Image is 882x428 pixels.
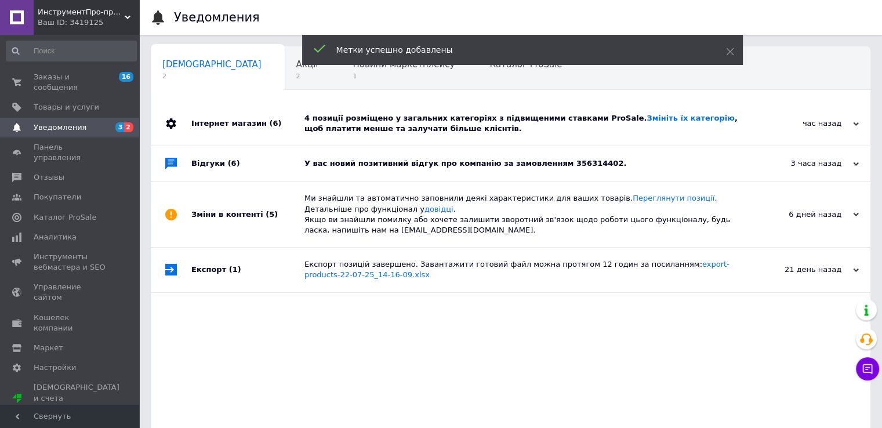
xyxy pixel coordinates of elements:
span: Товары и услуги [34,102,99,113]
h1: Уведомления [174,10,260,24]
span: Акції [296,59,318,70]
div: 21 день назад [743,264,859,275]
div: Експорт [191,248,304,292]
span: Покупатели [34,192,81,202]
span: (6) [228,159,240,168]
div: У вас новий позитивний відгук про компанію за замовленням 356314402. [304,158,743,169]
a: Переглянути позиції [633,194,714,202]
div: Ваш ID: 3419125 [38,17,139,28]
span: Панель управления [34,142,107,163]
div: Інтернет магазин [191,101,304,146]
div: Зміни в контенті [191,182,304,247]
span: 16 [119,72,133,82]
button: Чат с покупателем [856,357,879,380]
div: Відгуки [191,146,304,181]
div: 3 часа назад [743,158,859,169]
input: Поиск [6,41,137,61]
span: Управление сайтом [34,282,107,303]
span: Кошелек компании [34,313,107,333]
span: Инструменты вебмастера и SEO [34,252,107,273]
span: [DEMOGRAPHIC_DATA] и счета [34,382,119,414]
div: 4 позиції розміщено у загальних категоріях з підвищеними ставками ProSale. , щоб платити менше та... [304,113,743,134]
span: 1 [353,72,455,81]
span: (1) [229,265,241,274]
a: довідці [424,205,453,213]
span: Аналитика [34,232,77,242]
span: Отзывы [34,172,64,183]
div: 6 дней назад [743,209,859,220]
div: Експорт позицій завершено. Завантажити готовий файл можна протягом 12 годин за посиланням: [304,259,743,280]
span: Каталог ProSale [34,212,96,223]
span: 2 [162,72,262,81]
span: Заказы и сообщения [34,72,107,93]
span: ИнструментПро-профессиональное оборудование и инструменты для дома и сада [38,7,125,17]
span: (5) [266,210,278,219]
span: (6) [269,119,281,128]
div: Prom сайт 6 000 [34,404,119,414]
div: Ми знайшли та автоматично заповнили деякі характеристики для ваших товарів. . Детальніше про функ... [304,193,743,235]
a: export-products-22-07-25_14-16-09.xlsx [304,260,729,279]
div: Метки успешно добавлены [336,44,697,56]
span: Маркет [34,343,63,353]
div: час назад [743,118,859,129]
a: Змініть їх категорію [647,114,734,122]
span: Настройки [34,362,76,373]
span: 3 [115,122,125,132]
span: Уведомления [34,122,86,133]
span: [DEMOGRAPHIC_DATA] [162,59,262,70]
span: 2 [296,72,318,81]
span: 2 [124,122,133,132]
